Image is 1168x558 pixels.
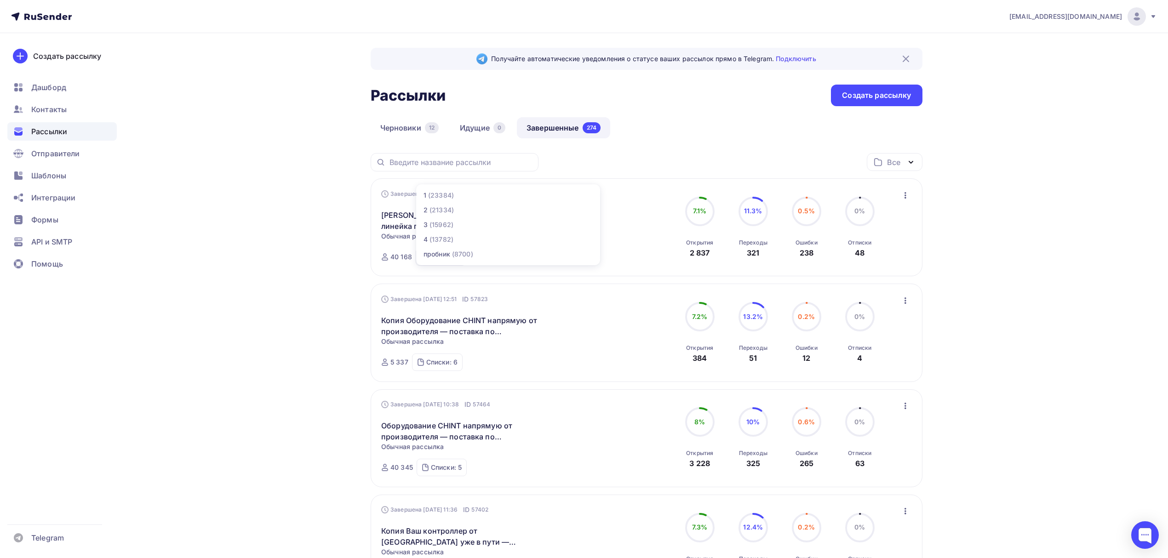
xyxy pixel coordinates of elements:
a: Оборудование CHINT напрямую от производителя — поставка по [GEOGRAPHIC_DATA] и [GEOGRAPHIC_DATA] [381,420,539,442]
a: Отправители [7,144,117,163]
span: 7.1% [693,207,707,215]
div: 321 [747,247,759,258]
span: Обычная рассылка [381,442,444,451]
span: Обычная рассылка [381,547,444,557]
div: (8700) [452,250,473,259]
div: (15962) [429,220,453,229]
div: 2 [424,205,428,215]
div: 12 [425,122,439,133]
a: 3 (15962) [416,217,600,232]
h2: Рассылки [371,86,446,105]
a: Копия Ваш контроллер от [GEOGRAPHIC_DATA] уже в пути — экспресс-доставка по [GEOGRAPHIC_DATA] [381,525,539,547]
span: Получайте автоматические уведомления о статусе ваших рассылок прямо в Telegram. [491,54,816,63]
div: (23384) [428,191,454,200]
span: Помощь [31,258,63,269]
span: Контакты [31,104,67,115]
div: Завершена [DATE] 10:38 [381,400,490,409]
a: пробник (8700) [416,247,600,262]
div: 238 [800,247,813,258]
div: 4 [424,235,428,244]
div: Открытия [686,344,713,352]
a: Копия Оборудование CHINT напрямую от производителя — поставка по [GEOGRAPHIC_DATA] и [GEOGRAPHIC_... [381,315,539,337]
span: 0% [854,523,865,531]
a: 2 (21334) [416,203,600,217]
span: 0% [854,418,865,426]
div: (13782) [429,235,453,244]
span: 57464 [473,400,490,409]
div: Отписки [848,239,871,246]
div: Отписки [848,450,871,457]
div: 2 837 [690,247,710,258]
div: 384 [693,353,707,364]
div: 1 [424,191,426,200]
div: Открытия [686,239,713,246]
span: 0.6% [798,418,815,426]
span: Дашборд [31,82,66,93]
div: 51 [749,353,757,364]
span: ID [463,505,469,514]
a: 4 (13782) [416,232,600,247]
a: Подключить [776,55,816,63]
a: [EMAIL_ADDRESS][DOMAIN_NAME] [1009,7,1157,26]
span: 11.3% [744,207,762,215]
div: Ошибки [796,344,818,352]
div: Создать рассылку [842,90,911,101]
input: Введите название рассылки [389,157,533,167]
div: Переходы [739,344,767,352]
div: 325 [746,458,760,469]
div: 63 [855,458,865,469]
div: 265 [800,458,813,469]
a: Формы [7,211,117,229]
a: Дашборд [7,78,117,97]
a: Контакты [7,100,117,119]
span: 10% [746,418,760,426]
div: Переходы [739,239,767,246]
span: API и SMTP [31,236,72,247]
div: пробник [424,250,450,259]
div: 48 [855,247,865,258]
span: 7.2% [692,313,708,320]
span: 0.5% [798,207,815,215]
a: Идущие0 [450,117,515,138]
div: Ошибки [796,450,818,457]
span: Telegram [31,532,64,543]
span: ID [464,400,471,409]
div: 3 228 [689,458,710,469]
div: 4 [857,353,862,364]
div: 274 [583,122,601,133]
span: 7.3% [692,523,708,531]
div: Переходы [739,450,767,457]
span: 8% [694,418,705,426]
span: Интеграции [31,192,75,203]
div: 12 [802,353,810,364]
div: Завершена [DATE] 12:51 [381,295,488,304]
span: ID [462,295,469,304]
span: 0.2% [798,523,815,531]
div: Создать рассылку [33,51,101,62]
div: 5 337 [390,358,408,367]
span: 0% [854,313,865,320]
span: 0.2% [798,313,815,320]
span: Обычная рассылка [381,337,444,346]
span: 12.4% [743,523,763,531]
div: 3 [424,220,428,229]
div: Ошибки [796,239,818,246]
div: 40 168 [390,252,412,262]
span: Обычная рассылка [381,232,444,241]
div: Списки: 5 [431,463,462,472]
button: Все [867,153,922,171]
div: Отписки [848,344,871,352]
img: Telegram [476,53,487,64]
div: Завершена Вчера, 12:57 [381,189,490,199]
span: [EMAIL_ADDRESS][DOMAIN_NAME] [1009,12,1122,21]
a: Завершенные274 [517,117,610,138]
span: 13.2% [743,313,763,320]
div: (21334) [429,205,454,215]
a: [PERSON_NAME] & [PERSON_NAME] — вся линейка предохранителей у [GEOGRAPHIC_DATA] [381,210,539,232]
a: Черновики12 [371,117,449,138]
div: 0 [493,122,505,133]
span: Шаблоны [31,170,66,181]
span: Рассылки [31,126,67,137]
div: 40 345 [390,463,413,472]
div: Все [887,157,900,168]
